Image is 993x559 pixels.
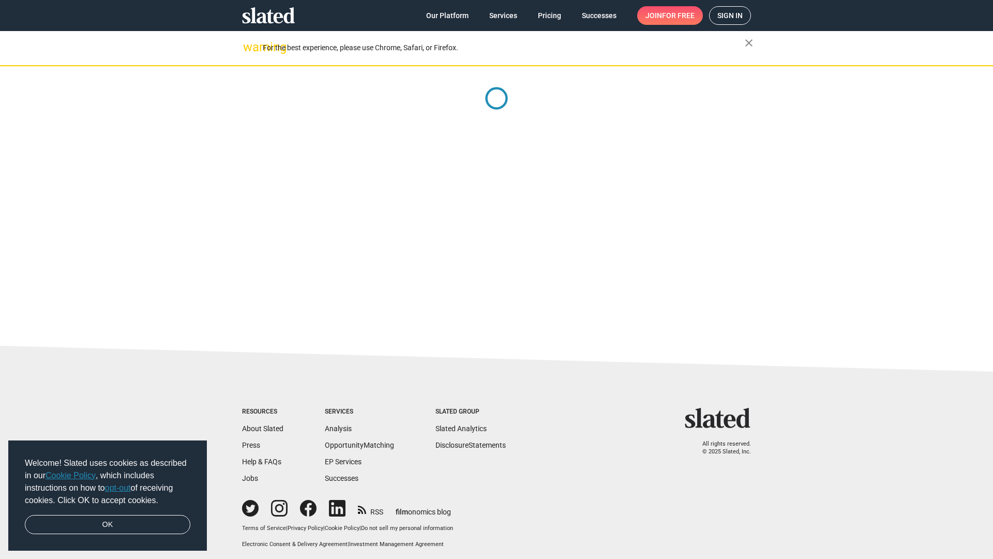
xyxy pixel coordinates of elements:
[286,525,288,532] span: |
[25,457,190,507] span: Welcome! Slated uses cookies as described in our , which includes instructions on how to of recei...
[426,6,469,25] span: Our Platform
[242,424,283,433] a: About Slated
[243,41,255,53] mat-icon: warning
[717,7,743,24] span: Sign in
[743,37,755,49] mat-icon: close
[349,541,444,548] a: Investment Management Agreement
[25,515,190,535] a: dismiss cookie message
[325,474,358,482] a: Successes
[396,508,408,516] span: film
[242,525,286,532] a: Terms of Service
[435,408,506,416] div: Slated Group
[435,424,487,433] a: Slated Analytics
[348,541,349,548] span: |
[530,6,569,25] a: Pricing
[263,41,745,55] div: For the best experience, please use Chrome, Safari, or Firefox.
[8,440,207,551] div: cookieconsent
[325,408,394,416] div: Services
[46,471,96,480] a: Cookie Policy
[325,441,394,449] a: OpportunityMatching
[242,474,258,482] a: Jobs
[288,525,323,532] a: Privacy Policy
[662,6,695,25] span: for free
[323,525,325,532] span: |
[242,458,281,466] a: Help & FAQs
[359,525,361,532] span: |
[242,541,348,548] a: Electronic Consent & Delivery Agreement
[105,483,131,492] a: opt-out
[435,441,506,449] a: DisclosureStatements
[396,499,451,517] a: filmonomics blog
[325,424,352,433] a: Analysis
[325,458,362,466] a: EP Services
[489,6,517,25] span: Services
[709,6,751,25] a: Sign in
[418,6,477,25] a: Our Platform
[637,6,703,25] a: Joinfor free
[691,440,751,455] p: All rights reserved. © 2025 Slated, Inc.
[325,525,359,532] a: Cookie Policy
[574,6,625,25] a: Successes
[645,6,695,25] span: Join
[358,501,383,517] a: RSS
[242,441,260,449] a: Press
[538,6,561,25] span: Pricing
[481,6,525,25] a: Services
[242,408,283,416] div: Resources
[582,6,616,25] span: Successes
[361,525,453,533] button: Do not sell my personal information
